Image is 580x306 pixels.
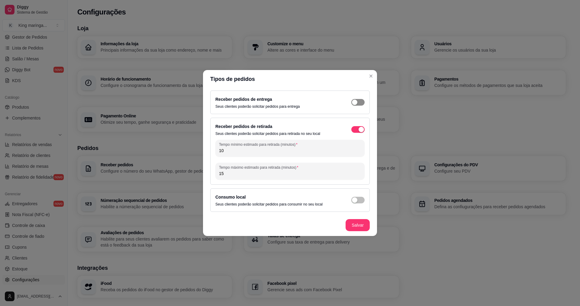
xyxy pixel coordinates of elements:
[215,124,272,129] label: Receber pedidos de retirada
[215,195,246,199] label: Consumo local
[215,131,320,136] p: Seus clientes poderão solicitar pedidos para retirada no seu local
[219,165,300,170] label: Tempo máximo estimado para retirada (minutos)
[203,70,377,88] header: Tipos de pedidos
[219,142,299,147] label: Tempo mínimo estimado para retirada (minutos)
[346,219,370,231] button: Salvar
[366,71,376,81] button: Close
[219,171,361,177] input: Tempo máximo estimado para retirada (minutos)
[215,97,272,102] label: Receber pedidos de entrega
[215,104,300,109] p: Seus clientes poderão solicitar pedidos para entrega
[215,202,323,207] p: Seus clientes poderão solicitar pedidos para consumir no seu local
[219,148,361,154] input: Tempo mínimo estimado para retirada (minutos)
